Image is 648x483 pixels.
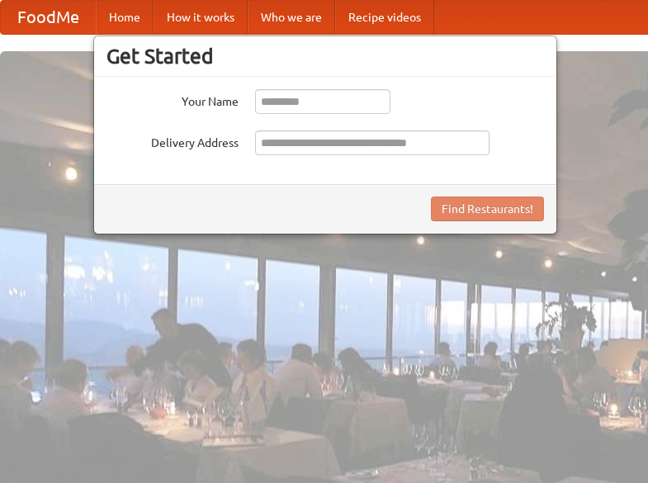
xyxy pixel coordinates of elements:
[154,1,248,34] a: How it works
[431,197,544,221] button: Find Restaurants!
[106,130,239,151] label: Delivery Address
[106,44,544,69] h3: Get Started
[106,89,239,110] label: Your Name
[1,1,96,34] a: FoodMe
[248,1,335,34] a: Who we are
[96,1,154,34] a: Home
[335,1,434,34] a: Recipe videos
